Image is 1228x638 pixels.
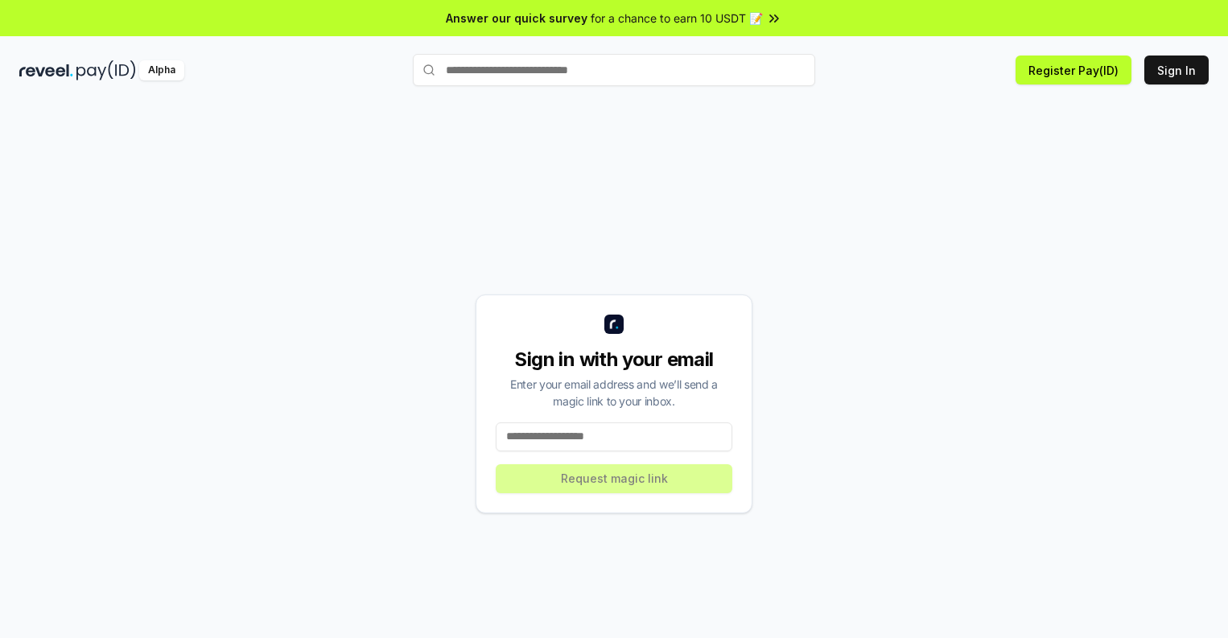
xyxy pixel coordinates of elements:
img: pay_id [76,60,136,80]
div: Alpha [139,60,184,80]
button: Register Pay(ID) [1016,56,1131,84]
div: Enter your email address and we’ll send a magic link to your inbox. [496,376,732,410]
span: Answer our quick survey [446,10,587,27]
button: Sign In [1144,56,1209,84]
img: logo_small [604,315,624,334]
span: for a chance to earn 10 USDT 📝 [591,10,763,27]
div: Sign in with your email [496,347,732,373]
img: reveel_dark [19,60,73,80]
